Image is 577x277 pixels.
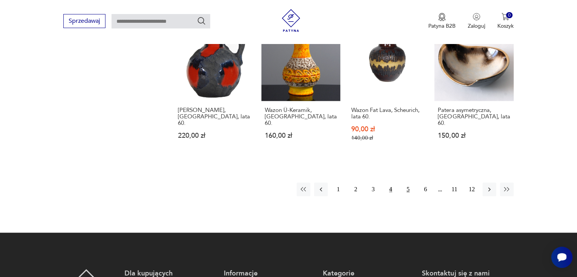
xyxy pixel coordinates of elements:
button: 1 [332,183,345,196]
a: SaleWazon Fat Lava, Scheurich, lata 60.Wazon Fat Lava, Scheurich, lata 60.90,00 zł140,00 zł [348,22,427,156]
iframe: Smartsupp widget button [551,247,572,268]
p: 150,00 zł [438,132,510,139]
p: Zaloguj [468,22,485,30]
p: Koszyk [497,22,514,30]
button: 6 [419,183,432,196]
button: 4 [384,183,398,196]
h3: Wazon Ü-Keramik, [GEOGRAPHIC_DATA], lata 60. [265,107,337,126]
img: Ikona medalu [438,13,446,21]
div: 0 [506,12,513,19]
p: 90,00 zł [351,126,423,132]
h3: Patera asymetryczna, [GEOGRAPHIC_DATA], lata 60. [438,107,510,126]
button: Sprzedawaj [63,14,105,28]
h3: Wazon Fat Lava, Scheurich, lata 60. [351,107,423,120]
a: Wazon Roth Marei, Niemcy, lata 60.[PERSON_NAME], [GEOGRAPHIC_DATA], lata 60.220,00 zł [175,22,253,156]
a: Ikona medaluPatyna B2B [428,13,456,30]
button: 2 [349,183,363,196]
button: 11 [448,183,461,196]
p: Patyna B2B [428,22,456,30]
p: 140,00 zł [351,135,423,141]
a: Sprzedawaj [63,19,105,24]
button: 3 [366,183,380,196]
button: 5 [401,183,415,196]
img: Ikona koszyka [502,13,509,20]
p: 220,00 zł [178,132,250,139]
h3: [PERSON_NAME], [GEOGRAPHIC_DATA], lata 60. [178,107,250,126]
button: 12 [465,183,479,196]
button: Zaloguj [468,13,485,30]
button: 0Koszyk [497,13,514,30]
img: Ikonka użytkownika [473,13,480,20]
p: 160,00 zł [265,132,337,139]
a: Patera asymetryczna, Niemcy, lata 60.Patera asymetryczna, [GEOGRAPHIC_DATA], lata 60.150,00 zł [434,22,513,156]
button: Patyna B2B [428,13,456,30]
img: Patyna - sklep z meblami i dekoracjami vintage [280,9,302,32]
button: Szukaj [197,16,206,25]
a: Wazon Ü-Keramik, Niemcy, lata 60.Wazon Ü-Keramik, [GEOGRAPHIC_DATA], lata 60.160,00 zł [261,22,340,156]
